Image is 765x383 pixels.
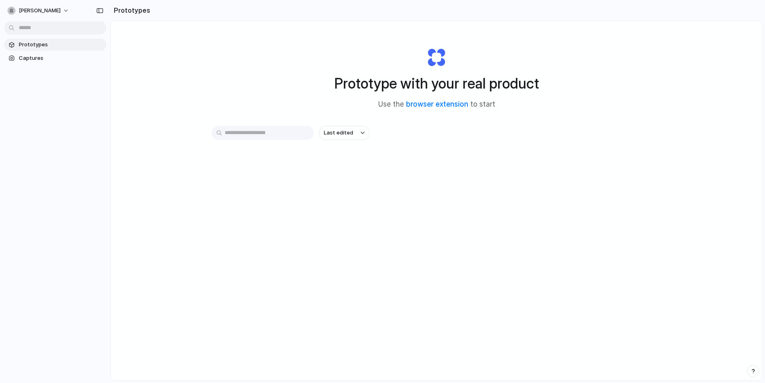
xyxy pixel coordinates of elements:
span: Prototypes [19,41,103,49]
button: [PERSON_NAME] [4,4,73,17]
span: Use the to start [378,99,495,110]
a: Prototypes [4,39,106,51]
a: Captures [4,52,106,64]
h1: Prototype with your real product [334,73,539,94]
a: browser extension [406,100,468,108]
h2: Prototypes [111,5,150,15]
span: Captures [19,54,103,62]
span: Last edited [324,129,353,137]
button: Last edited [319,126,370,140]
span: [PERSON_NAME] [19,7,61,15]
